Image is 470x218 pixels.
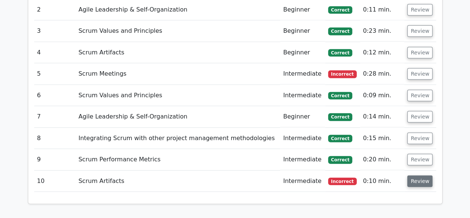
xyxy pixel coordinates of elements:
span: Correct [328,156,352,164]
td: Scrum Meetings [75,63,280,85]
td: Scrum Artifacts [75,171,280,192]
td: Intermediate [280,63,325,85]
td: Beginner [280,20,325,42]
td: 3 [34,20,76,42]
span: Correct [328,49,352,57]
td: Scrum Artifacts [75,42,280,63]
td: 10 [34,171,76,192]
button: Review [407,25,432,37]
td: Scrum Values and Principles [75,85,280,106]
td: 0:15 min. [360,128,405,149]
td: Intermediate [280,128,325,149]
td: Beginner [280,106,325,127]
td: 5 [34,63,76,85]
button: Review [407,4,432,16]
span: Correct [328,92,352,99]
td: Agile Leadership & Self-Organization [75,106,280,127]
td: 0:14 min. [360,106,405,127]
td: Intermediate [280,85,325,106]
span: Correct [328,28,352,35]
td: Intermediate [280,171,325,192]
td: Beginner [280,42,325,63]
td: 0:09 min. [360,85,405,106]
td: 0:23 min. [360,20,405,42]
td: 6 [34,85,76,106]
span: Correct [328,135,352,142]
button: Review [407,154,432,165]
td: 0:10 min. [360,171,405,192]
span: Correct [328,113,352,121]
td: 0:28 min. [360,63,405,85]
button: Review [407,176,432,187]
td: Scrum Performance Metrics [75,149,280,170]
td: 0:20 min. [360,149,405,170]
span: Incorrect [328,178,357,185]
span: Correct [328,6,352,14]
td: Scrum Values and Principles [75,20,280,42]
td: 9 [34,149,76,170]
td: Integrating Scrum with other project management methodologies [75,128,280,149]
button: Review [407,111,432,123]
td: 7 [34,106,76,127]
button: Review [407,90,432,101]
span: Incorrect [328,70,357,78]
button: Review [407,68,432,80]
td: Intermediate [280,149,325,170]
td: 0:12 min. [360,42,405,63]
button: Review [407,133,432,144]
button: Review [407,47,432,59]
td: 4 [34,42,76,63]
td: 8 [34,128,76,149]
